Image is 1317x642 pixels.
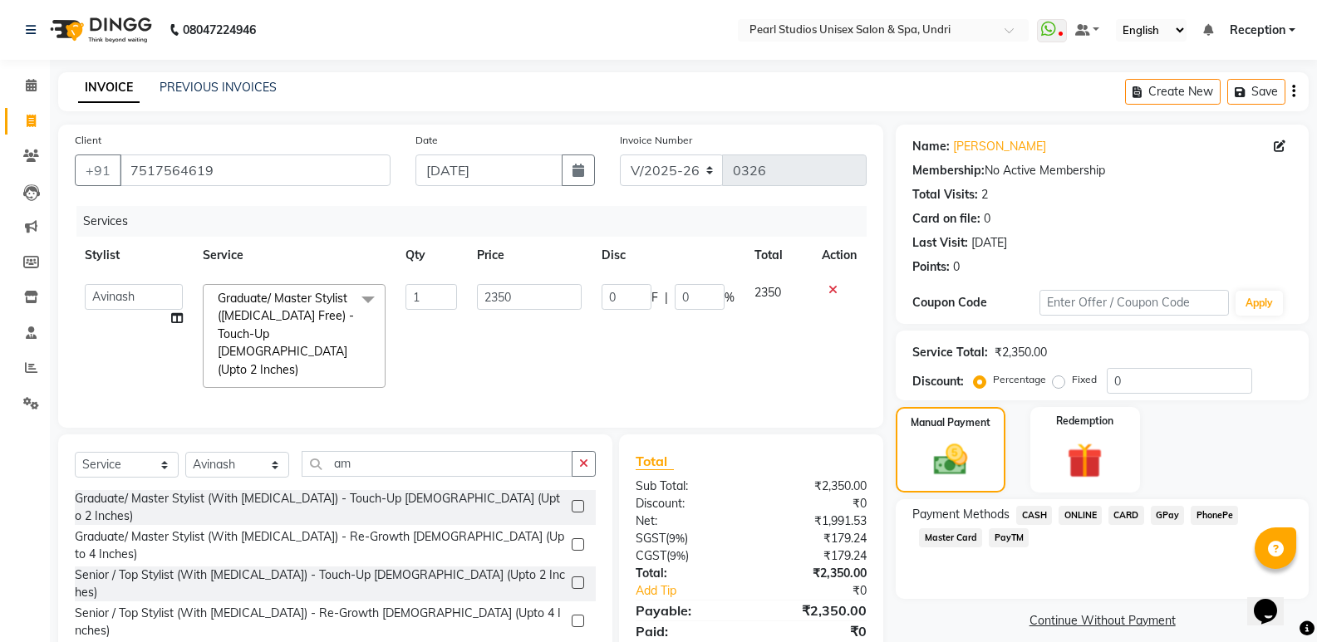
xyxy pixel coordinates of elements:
button: +91 [75,154,121,186]
span: PayTM [989,528,1029,547]
iframe: chat widget [1247,576,1300,625]
span: | [665,289,668,306]
div: ₹2,350.00 [751,565,879,582]
span: PhonePe [1191,506,1238,525]
th: Disc [592,237,744,274]
div: No Active Membership [912,162,1292,179]
label: Fixed [1072,372,1097,387]
div: Last Visit: [912,234,968,252]
div: Name: [912,138,950,155]
div: Service Total: [912,344,988,361]
div: Net: [623,512,751,530]
th: Stylist [75,237,193,274]
div: ₹1,991.53 [751,512,879,530]
div: Points: [912,258,950,276]
div: 0 [953,258,960,276]
div: Membership: [912,162,985,179]
a: [PERSON_NAME] [953,138,1046,155]
label: Date [415,133,438,148]
div: Coupon Code [912,294,1039,311]
span: ONLINE [1059,506,1102,525]
a: Continue Without Payment [899,612,1305,630]
span: Reception [1230,22,1285,39]
div: ₹179.24 [751,547,879,565]
div: Senior / Top Stylist (With [MEDICAL_DATA]) - Touch-Up [DEMOGRAPHIC_DATA] (Upto 2 Inches) [75,566,565,601]
span: % [725,289,735,306]
label: Manual Payment [911,415,990,430]
div: Sub Total: [623,478,751,495]
th: Price [467,237,591,274]
input: Search by Name/Mobile/Email/Code [120,154,391,186]
th: Total [744,237,813,274]
div: Graduate/ Master Stylist (With [MEDICAL_DATA]) - Touch-Up [DEMOGRAPHIC_DATA] (Upto 2 Inches) [75,490,565,525]
th: Qty [396,237,467,274]
div: Payable: [623,600,751,620]
a: PREVIOUS INVOICES [160,80,277,95]
div: Total: [623,565,751,582]
span: CARD [1108,506,1144,525]
div: Paid: [623,621,751,641]
div: Services [76,206,879,237]
div: ₹0 [751,495,879,512]
span: Payment Methods [912,506,1010,523]
div: 2 [981,186,988,203]
div: ₹0 [773,582,879,600]
a: x [298,362,306,377]
label: Percentage [993,372,1046,387]
img: _gift.svg [1056,439,1113,483]
div: Senior / Top Stylist (With [MEDICAL_DATA]) - Re-Growth [DEMOGRAPHIC_DATA] (Upto 4 Inches) [75,605,565,640]
button: Save [1227,79,1285,105]
label: Invoice Number [620,133,692,148]
span: Master Card [919,528,982,547]
div: ₹2,350.00 [995,344,1047,361]
a: INVOICE [78,73,140,103]
span: GPay [1151,506,1185,525]
button: Create New [1125,79,1221,105]
span: SGST [636,531,666,546]
a: Add Tip [623,582,773,600]
div: 0 [984,210,990,228]
div: Graduate/ Master Stylist (With [MEDICAL_DATA]) - Re-Growth [DEMOGRAPHIC_DATA] (Upto 4 Inches) [75,528,565,563]
span: F [651,289,658,306]
div: ( ) [623,547,751,565]
th: Service [193,237,396,274]
span: Graduate/ Master Stylist ([MEDICAL_DATA] Free) - Touch-Up [DEMOGRAPHIC_DATA] (Upto 2 Inches) [218,291,354,377]
div: Discount: [912,373,964,390]
span: Total [636,453,674,470]
div: [DATE] [971,234,1007,252]
span: 9% [669,532,685,545]
div: Total Visits: [912,186,978,203]
div: ₹2,350.00 [751,600,879,620]
span: 2350 [754,285,781,300]
b: 08047224946 [183,7,256,53]
div: ₹179.24 [751,530,879,547]
th: Action [812,237,867,274]
label: Client [75,133,101,148]
img: _cash.svg [923,440,978,479]
button: Apply [1236,291,1283,316]
label: Redemption [1056,414,1113,429]
input: Search or Scan [302,451,573,477]
img: logo [42,7,156,53]
div: ₹0 [751,621,879,641]
div: ( ) [623,530,751,547]
input: Enter Offer / Coupon Code [1039,290,1229,316]
span: CASH [1016,506,1052,525]
div: Discount: [623,495,751,512]
span: CGST [636,548,666,563]
div: ₹2,350.00 [751,478,879,495]
span: 9% [670,549,686,562]
div: Card on file: [912,210,980,228]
